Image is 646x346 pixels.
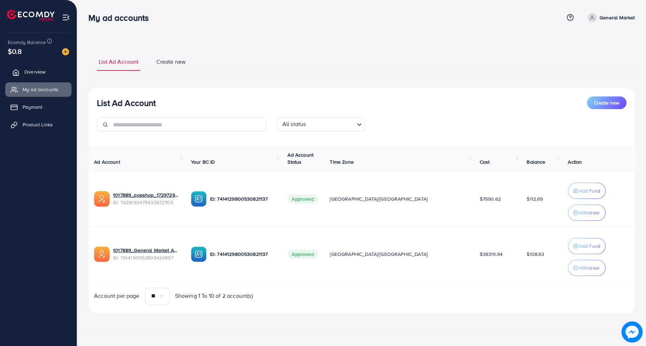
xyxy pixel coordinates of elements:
a: General Market [585,13,635,22]
div: <span class='underline'>1017889_popshop_1729729251163</span></br>7429130475433672705 [113,191,180,206]
div: Search for option [277,118,365,132]
span: Approved [287,194,318,203]
span: ID: 7429130475433672705 [113,199,180,206]
span: Payment [23,103,42,111]
span: List Ad Account [99,58,138,66]
span: Ad Account [94,158,120,165]
span: $38319.94 [479,251,502,258]
img: ic-ads-acc.e4c84228.svg [94,191,110,207]
img: image [62,48,69,55]
span: Showing 1 To 10 of 2 account(s) [175,292,253,300]
img: image [621,321,642,342]
p: General Market [600,13,635,22]
span: All status [281,119,308,130]
span: My ad accounts [23,86,58,93]
span: Account per page [94,292,139,300]
span: Product Links [23,121,53,128]
p: Add Fund [579,187,600,195]
a: My ad accounts [5,82,72,96]
span: $112.69 [527,195,543,202]
span: Cost [479,158,490,165]
a: Product Links [5,118,72,132]
button: Withdraw [568,260,605,276]
input: Search for option [308,119,354,130]
h3: List Ad Account [97,98,156,108]
h3: My ad accounts [88,13,154,23]
span: Time Zone [330,158,353,165]
p: ID: 7414129800530821137 [210,250,277,258]
span: Create new [594,99,619,106]
span: Your BC ID [191,158,215,165]
button: Create new [587,96,626,109]
img: ic-ba-acc.ded83a64.svg [191,246,206,262]
span: $7690.62 [479,195,501,202]
a: 1017889_General Market Ads account_1726236686365 [113,247,180,254]
span: Ecomdy Balance [8,39,46,46]
p: Withdraw [579,264,599,272]
span: $108.63 [527,251,544,258]
span: $0.8 [6,43,24,59]
button: Add Fund [568,238,605,254]
span: Action [568,158,582,165]
img: ic-ads-acc.e4c84228.svg [94,246,110,262]
a: Overview [5,65,72,79]
button: Add Fund [568,183,605,199]
span: Approved [287,250,318,259]
a: 1017889_popshop_1729729251163 [113,191,180,199]
span: [GEOGRAPHIC_DATA]/[GEOGRAPHIC_DATA] [330,251,428,258]
span: ID: 7414130052809424897 [113,254,180,261]
a: Payment [5,100,72,114]
p: Withdraw [579,208,599,217]
p: Add Fund [579,242,600,250]
span: [GEOGRAPHIC_DATA]/[GEOGRAPHIC_DATA] [330,195,428,202]
button: Withdraw [568,205,605,221]
span: Overview [24,68,45,75]
span: Balance [527,158,545,165]
p: ID: 7414129800530821137 [210,195,277,203]
img: ic-ba-acc.ded83a64.svg [191,191,206,207]
span: Ad Account Status [287,151,313,165]
div: <span class='underline'>1017889_General Market Ads account_1726236686365</span></br>7414130052809... [113,247,180,261]
img: logo [7,10,55,21]
span: Create new [156,58,186,66]
img: menu [62,13,70,21]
